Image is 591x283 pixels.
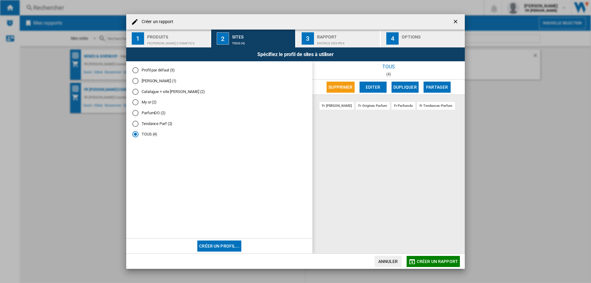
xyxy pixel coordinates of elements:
div: (4) [312,72,465,76]
md-radio-button: ParfumDO (2) [132,110,306,116]
div: FR [PERSON_NAME]:Cosmetics [147,38,208,45]
button: Créer un rapport [407,256,460,267]
md-radio-button: Profil par défaut (3) [132,67,306,73]
div: 2 [217,32,229,45]
ng-md-icon: getI18NText('BUTTONS.CLOSE_DIALOG') [452,18,460,26]
button: 2 Sites TOUS (4) [211,30,296,47]
div: fr tendances-parfum [417,102,455,110]
div: Sites [232,32,293,38]
div: TOUS (4) [232,38,293,45]
div: Spécifiez le profil de sites à utiliser [126,47,465,61]
button: getI18NText('BUTTONS.CLOSE_DIALOG') [450,16,462,28]
h4: Créer un rapport [139,19,174,25]
md-radio-button: Burdin (1) [132,78,306,84]
span: Créer un rapport [417,259,458,264]
div: Options [402,32,462,38]
button: Partager [424,82,451,93]
button: Annuler [375,256,402,267]
div: fr origines parfum [356,102,389,110]
div: Produits [147,32,208,38]
button: Supprimer [327,82,354,93]
button: Dupliquer [392,82,419,93]
div: Matrice des prix [317,38,378,45]
div: Rapport [317,32,378,38]
div: 4 [386,32,399,45]
div: 3 [302,32,314,45]
div: fr [PERSON_NAME] [320,102,354,110]
md-radio-button: TOUS (4) [132,131,306,137]
md-radio-button: My or (2) [132,99,306,105]
div: fr parfumdo [392,102,415,110]
md-radio-button: Catalogue + site Burdin (2) [132,89,306,95]
div: 1 [132,32,144,45]
button: Créer un profil... [197,241,241,252]
md-radio-button: Tendance Parf (2) [132,121,306,127]
button: Editer [360,82,387,93]
button: 1 Produits FR [PERSON_NAME]:Cosmetics [126,30,211,47]
div: TOUS [312,61,465,72]
button: 3 Rapport Matrice des prix [296,30,381,47]
button: 4 Options [381,30,465,47]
